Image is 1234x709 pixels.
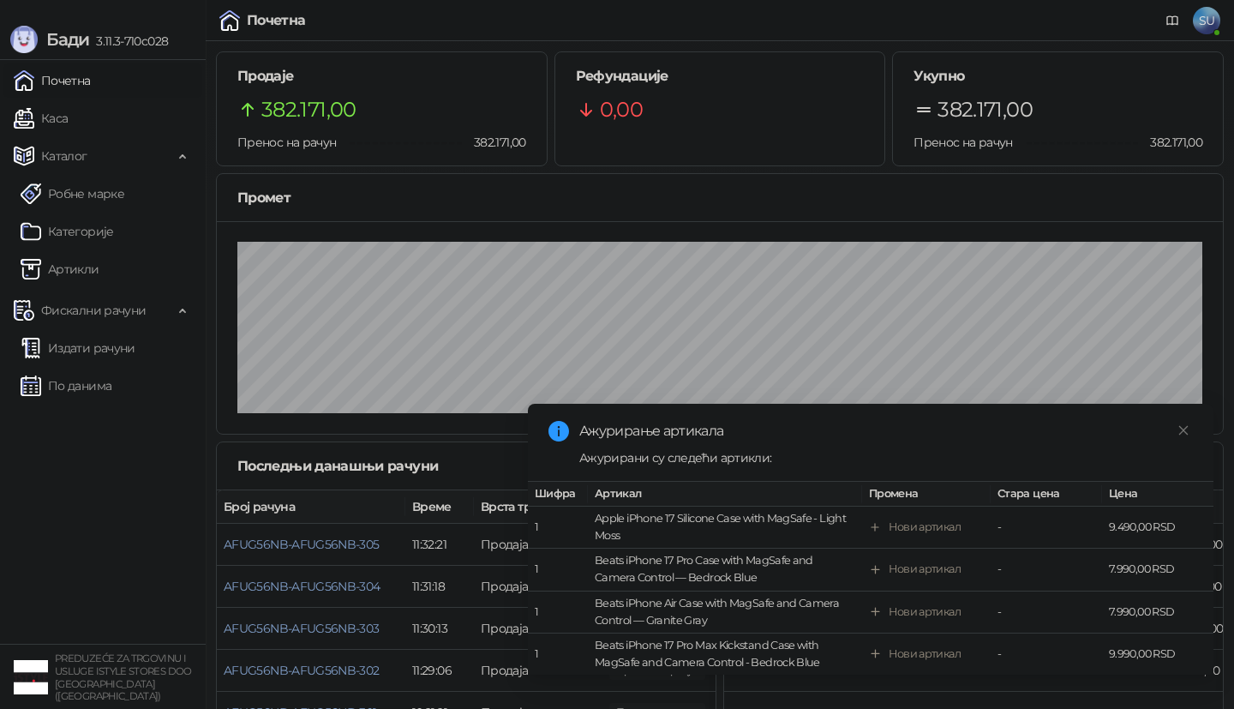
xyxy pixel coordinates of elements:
[937,93,1033,126] span: 382.171,00
[237,135,336,150] span: Пренос на рачун
[914,66,1202,87] h5: Укупно
[405,490,474,524] th: Време
[405,650,474,692] td: 11:29:06
[1102,592,1213,634] td: 7.990,00 RSD
[224,621,380,636] button: AFUG56NB-AFUG56NB-303
[1193,7,1220,34] span: SU
[41,139,87,173] span: Каталог
[991,482,1102,507] th: Стара цена
[889,519,961,536] div: Нови артикал
[600,93,643,126] span: 0,00
[405,524,474,566] td: 11:32:21
[528,634,588,676] td: 1
[261,93,356,126] span: 382.171,00
[991,592,1102,634] td: -
[1174,421,1193,440] a: Close
[588,507,862,549] td: Apple iPhone 17 Silicone Case with MagSafe - Light Moss
[237,455,541,477] div: Последњи данашњи рачуни
[1177,424,1189,436] span: close
[889,561,961,578] div: Нови артикал
[21,252,99,286] a: ArtikliАртикли
[889,604,961,621] div: Нови артикал
[217,490,405,524] th: Број рачуна
[576,66,865,87] h5: Рефундације
[21,369,111,403] a: По данима
[528,592,588,634] td: 1
[1102,634,1213,676] td: 9.990,00 RSD
[991,634,1102,676] td: -
[588,592,862,634] td: Beats iPhone Air Case with MagSafe and Camera Control — Granite Gray
[1159,7,1186,34] a: Документација
[247,14,306,27] div: Почетна
[528,507,588,549] td: 1
[237,187,1202,208] div: Промет
[1138,133,1202,152] span: 382.171,00
[462,133,526,152] span: 382.171,00
[14,63,91,98] a: Почетна
[579,448,1193,467] div: Ажурирани су следећи артикли:
[224,579,380,594] button: AFUG56NB-AFUG56NB-304
[588,549,862,591] td: Beats iPhone 17 Pro Case with MagSafe and Camera Control — Bedrock Blue
[528,482,588,507] th: Шифра
[474,650,602,692] td: Продаја
[474,490,602,524] th: Врста трансакције
[46,29,89,50] span: Бади
[1102,482,1213,507] th: Цена
[914,135,1012,150] span: Пренос на рачун
[862,482,991,507] th: Промена
[405,566,474,608] td: 11:31:18
[14,101,68,135] a: Каса
[474,566,602,608] td: Продаја
[548,421,569,442] span: info-circle
[89,33,168,49] span: 3.11.3-710c028
[474,524,602,566] td: Продаја
[21,214,114,249] a: Категорије
[588,482,862,507] th: Артикал
[528,549,588,591] td: 1
[405,608,474,650] td: 11:30:13
[21,177,124,211] a: Робне марке
[14,660,48,694] img: 64x64-companyLogo-77b92cf4-9946-4f36-9751-bf7bb5fd2c7d.png
[889,646,961,663] div: Нови артикал
[1102,549,1213,591] td: 7.990,00 RSD
[588,634,862,676] td: Beats iPhone 17 Pro Max Kickstand Case with MagSafe and Camera Control - Bedrock Blue
[21,331,135,365] a: Издати рачуни
[224,663,380,678] button: AFUG56NB-AFUG56NB-302
[21,259,41,279] img: Artikli
[1102,507,1213,549] td: 9.490,00 RSD
[237,66,526,87] h5: Продаје
[41,293,146,327] span: Фискални рачуни
[991,549,1102,591] td: -
[991,507,1102,549] td: -
[55,652,192,702] small: PREDUZEĆE ZA TRGOVINU I USLUGE ISTYLE STORES DOO [GEOGRAPHIC_DATA] ([GEOGRAPHIC_DATA])
[579,421,1193,442] div: Ажурирање артикала
[10,26,38,53] img: Logo
[224,537,380,552] button: AFUG56NB-AFUG56NB-305
[474,608,602,650] td: Продаја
